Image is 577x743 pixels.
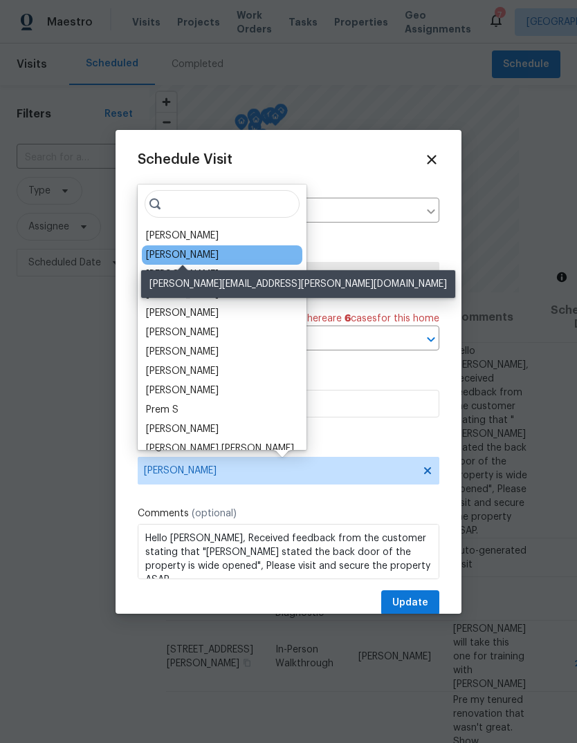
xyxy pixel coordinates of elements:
[146,442,294,455] div: [PERSON_NAME] [PERSON_NAME]
[146,345,219,359] div: [PERSON_NAME]
[146,248,219,262] div: [PERSON_NAME]
[146,422,219,436] div: [PERSON_NAME]
[301,312,439,326] span: There are case s for this home
[138,153,232,167] span: Schedule Visit
[192,509,237,518] span: (optional)
[141,270,455,298] div: [PERSON_NAME][EMAIL_ADDRESS][PERSON_NAME][DOMAIN_NAME]
[138,184,439,198] label: Home
[345,314,351,323] span: 6
[146,267,219,281] div: [PERSON_NAME]
[146,364,219,378] div: [PERSON_NAME]
[146,384,219,397] div: [PERSON_NAME]
[421,330,441,349] button: Open
[144,465,415,476] span: [PERSON_NAME]
[381,590,439,616] button: Update
[424,152,439,167] span: Close
[146,403,178,417] div: Prem S
[392,594,428,612] span: Update
[146,326,219,339] div: [PERSON_NAME]
[146,306,219,320] div: [PERSON_NAME]
[146,229,219,243] div: [PERSON_NAME]
[138,524,439,579] textarea: Hello [PERSON_NAME], Received feedback from the customer stating that "[PERSON_NAME] stated the b...
[138,507,439,520] label: Comments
